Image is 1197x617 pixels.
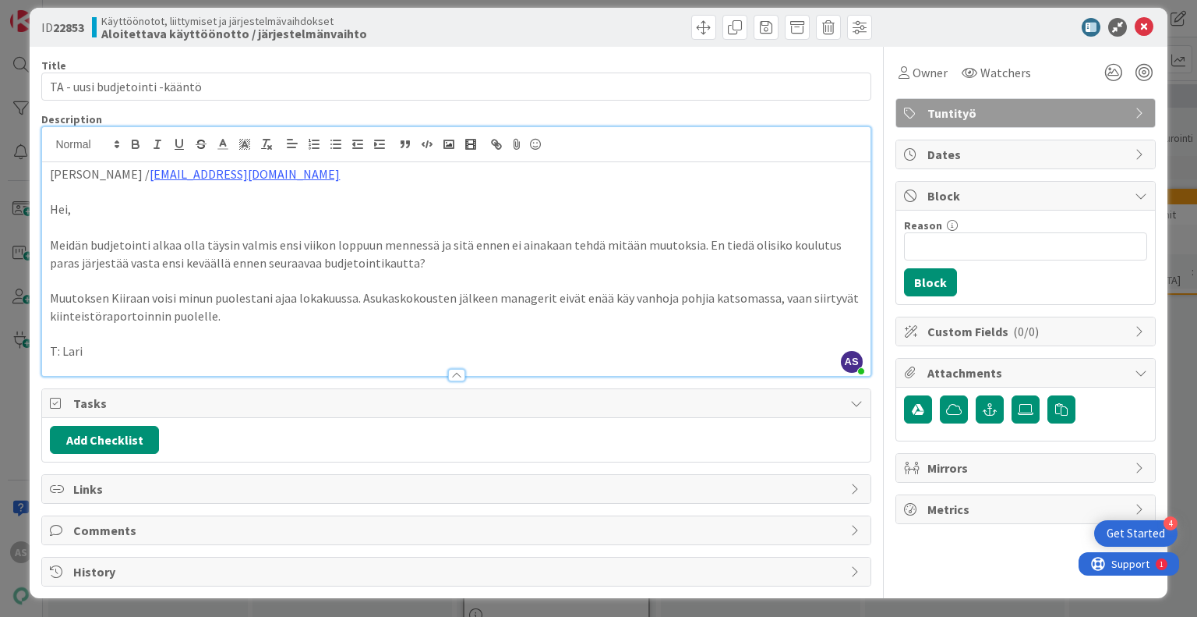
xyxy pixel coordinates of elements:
span: Owner [913,63,948,82]
span: Watchers [980,63,1031,82]
p: Hei, [50,200,862,218]
p: [PERSON_NAME] / [50,165,862,183]
span: Attachments [927,363,1127,382]
span: History [73,562,842,581]
p: Meidän budjetointi alkaa olla täysin valmis ensi viikon loppuun mennessä ja sitä ennen ei ainakaa... [50,236,862,271]
label: Title [41,59,66,73]
span: Comments [73,521,842,540]
span: Support [33,2,71,21]
span: Käyttöönotot, liittymiset ja järjestelmävaihdokset [101,15,367,27]
label: Reason [904,218,942,232]
span: ID [41,18,84,37]
span: Description [41,112,102,126]
b: Aloitettava käyttöönotto / järjestelmänvaihto [101,27,367,40]
div: 1 [81,6,85,19]
span: AS [841,351,863,373]
b: 22853 [53,20,84,35]
a: [EMAIL_ADDRESS][DOMAIN_NAME] [150,166,340,182]
span: Dates [927,145,1127,164]
span: Mirrors [927,459,1127,477]
span: Metrics [927,500,1127,519]
span: Tuntityö [927,104,1127,122]
div: Get Started [1107,526,1165,541]
span: Tasks [73,394,842,413]
input: type card name here... [41,73,870,101]
div: Open Get Started checklist, remaining modules: 4 [1094,520,1178,547]
button: Block [904,268,957,296]
span: Custom Fields [927,322,1127,341]
div: 4 [1163,516,1178,530]
p: T: Lari [50,342,862,360]
p: Muutoksen Kiiraan voisi minun puolestani ajaa lokakuussa. Asukaskokousten jälkeen managerit eivät... [50,289,862,324]
span: Block [927,186,1127,205]
span: Links [73,480,842,498]
span: ( 0/0 ) [1013,324,1039,339]
button: Add Checklist [50,426,159,454]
